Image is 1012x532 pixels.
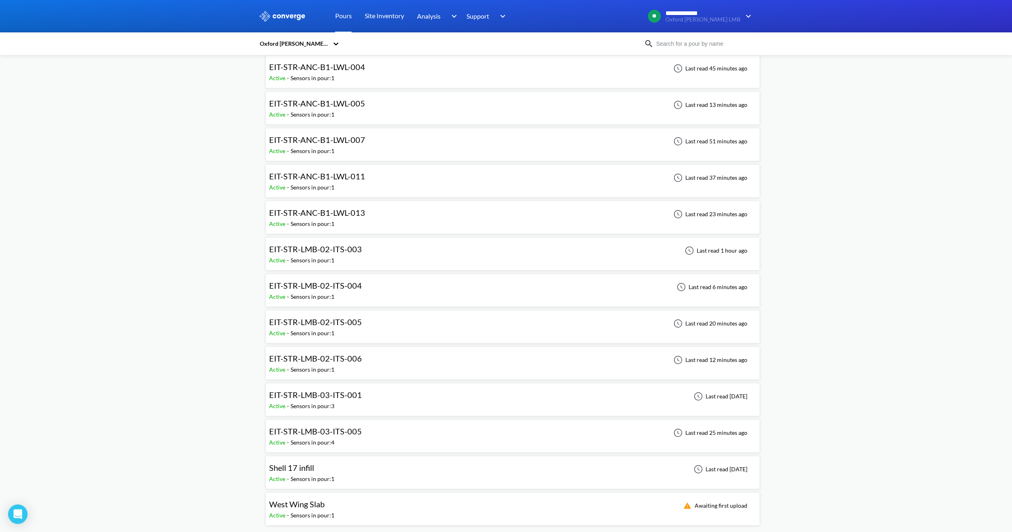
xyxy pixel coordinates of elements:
span: EIT-STR-LMB-02-ITS-006 [269,353,362,363]
span: EIT-STR-LMB-03-ITS-001 [269,390,362,400]
input: Search for a pour by name [654,39,752,48]
img: icon-search.svg [644,39,654,49]
span: EIT-STR-LMB-03-ITS-005 [269,426,362,436]
span: Active [269,111,287,118]
a: West Wing SlabActive-Sensors in pour:1Awaiting first upload [265,502,760,509]
span: Active [269,330,287,336]
span: Active [269,402,287,409]
div: Last read [DATE] [689,464,750,474]
div: Sensors in pour: 1 [291,256,334,265]
div: Sensors in pour: 1 [291,219,334,228]
span: - [287,220,291,227]
span: - [287,439,291,446]
span: EIT-STR-LMB-02-ITS-004 [269,281,362,290]
div: Sensors in pour: 1 [291,183,334,192]
span: - [287,257,291,264]
span: Active [269,439,287,446]
span: - [287,184,291,191]
span: - [287,147,291,154]
a: EIT-STR-LMB-02-ITS-005Active-Sensors in pour:1Last read 20 minutes ago [265,319,760,326]
div: Open Intercom Messenger [8,504,28,524]
div: Last read 12 minutes ago [669,355,750,365]
img: downArrow.svg [740,11,753,21]
span: Active [269,220,287,227]
a: EIT-STR-ANC-B1-LWL-004Active-Sensors in pour:1Last read 45 minutes ago [265,64,760,71]
div: Last read 6 minutes ago [672,282,750,292]
span: EIT-STR-ANC-B1-LWL-005 [269,98,365,108]
span: Shell 17 infill [269,463,314,472]
div: Sensors in pour: 1 [291,365,334,374]
div: Sensors in pour: 1 [291,292,334,301]
span: EIT-STR-ANC-B1-LWL-013 [269,208,365,217]
div: Last read 45 minutes ago [669,64,750,73]
span: - [287,293,291,300]
span: - [287,402,291,409]
div: Last read 25 minutes ago [669,428,750,438]
div: Sensors in pour: 1 [291,511,334,520]
div: Last read 1 hour ago [680,246,750,255]
span: EIT-STR-ANC-B1-LWL-011 [269,171,365,181]
img: downArrow.svg [495,11,508,21]
span: Active [269,512,287,519]
div: Last read 51 minutes ago [669,136,750,146]
a: EIT-STR-LMB-02-ITS-004Active-Sensors in pour:1Last read 6 minutes ago [265,283,760,290]
div: Awaiting first upload [678,501,750,511]
span: Active [269,366,287,373]
span: - [287,475,291,482]
span: EIT-STR-ANC-B1-LWL-007 [269,135,365,145]
div: Last read 23 minutes ago [669,209,750,219]
a: EIT-STR-LMB-03-ITS-001Active-Sensors in pour:3Last read [DATE] [265,392,760,399]
span: Analysis [417,11,441,21]
span: EIT-STR-LMB-02-ITS-005 [269,317,362,327]
img: logo_ewhite.svg [259,11,306,21]
a: Shell 17 infillActive-Sensors in pour:1Last read [DATE] [265,465,760,472]
div: Last read [DATE] [689,392,750,401]
div: Sensors in pour: 4 [291,438,334,447]
img: downArrow.svg [446,11,459,21]
span: Support [466,11,489,21]
span: - [287,512,291,519]
span: - [287,330,291,336]
a: EIT-STR-ANC-B1-LWL-007Active-Sensors in pour:1Last read 51 minutes ago [265,137,760,144]
span: Active [269,257,287,264]
a: EIT-STR-ANC-B1-LWL-005Active-Sensors in pour:1Last read 13 minutes ago [265,101,760,108]
a: EIT-STR-LMB-03-ITS-005Active-Sensors in pour:4Last read 25 minutes ago [265,429,760,436]
div: Sensors in pour: 1 [291,110,334,119]
div: Sensors in pour: 1 [291,475,334,483]
span: EIT-STR-ANC-B1-LWL-004 [269,62,365,72]
span: Active [269,74,287,81]
span: Oxford [PERSON_NAME] LMB [665,17,740,23]
div: Last read 20 minutes ago [669,319,750,328]
span: Active [269,184,287,191]
span: EIT-STR-LMB-02-ITS-003 [269,244,362,254]
div: Sensors in pour: 3 [291,402,334,411]
span: - [287,366,291,373]
span: Active [269,293,287,300]
span: Active [269,147,287,154]
div: Last read 13 minutes ago [669,100,750,110]
span: - [287,111,291,118]
div: Oxford [PERSON_NAME] LMB [259,39,329,48]
div: Sensors in pour: 1 [291,74,334,83]
a: EIT-STR-ANC-B1-LWL-011Active-Sensors in pour:1Last read 37 minutes ago [265,174,760,181]
div: Sensors in pour: 1 [291,329,334,338]
div: Sensors in pour: 1 [291,147,334,155]
a: EIT-STR-LMB-02-ITS-003Active-Sensors in pour:1Last read 1 hour ago [265,247,760,253]
div: Last read 37 minutes ago [669,173,750,183]
span: West Wing Slab [269,499,325,509]
a: EIT-STR-LMB-02-ITS-006Active-Sensors in pour:1Last read 12 minutes ago [265,356,760,363]
a: EIT-STR-ANC-B1-LWL-013Active-Sensors in pour:1Last read 23 minutes ago [265,210,760,217]
span: - [287,74,291,81]
span: Active [269,475,287,482]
